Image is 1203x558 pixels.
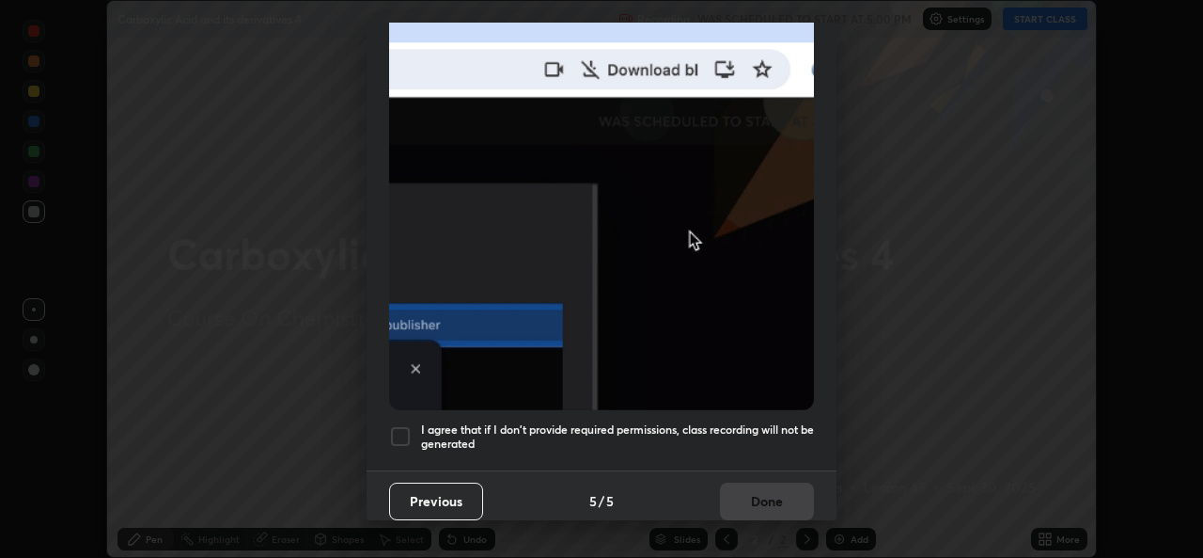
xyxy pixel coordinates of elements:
h4: 5 [589,491,597,511]
button: Previous [389,483,483,520]
h5: I agree that if I don't provide required permissions, class recording will not be generated [421,422,814,452]
h4: 5 [606,491,614,511]
h4: / [599,491,604,511]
